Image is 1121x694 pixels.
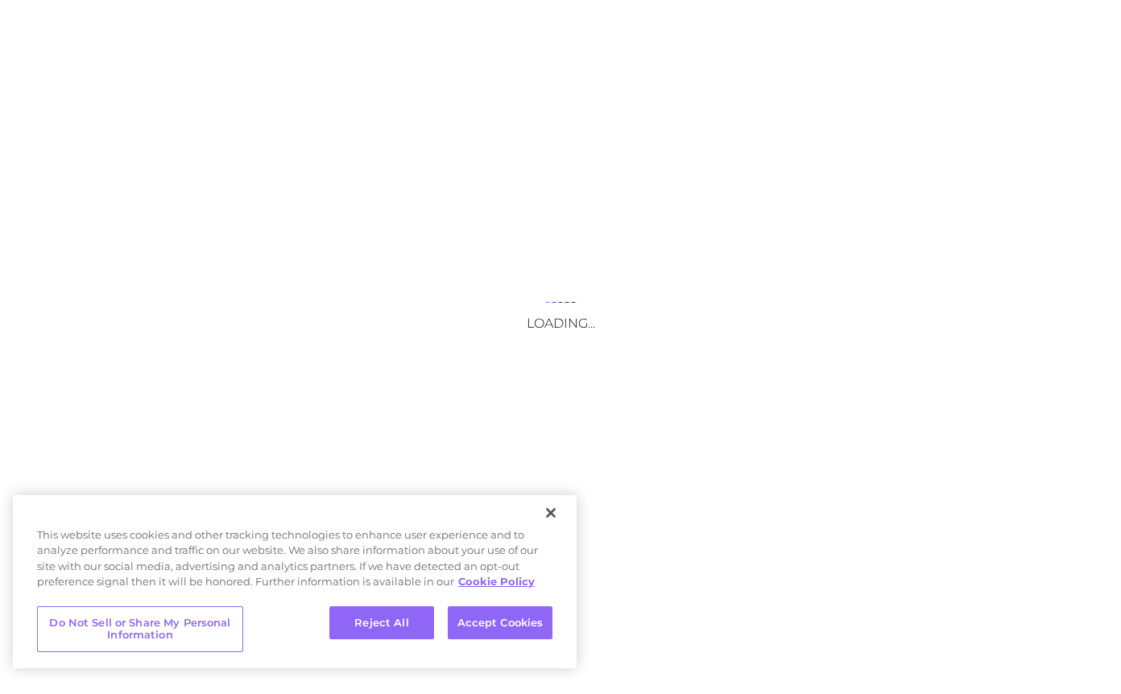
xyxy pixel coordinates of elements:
a: More information about your privacy, opens in a new tab [458,575,535,588]
div: This website uses cookies and other tracking technologies to enhance user experience and to analy... [13,527,577,598]
div: Privacy [13,495,577,668]
div: Cookie banner [13,495,577,668]
button: Do Not Sell or Share My Personal Information [37,606,243,652]
h3: Loading... [399,316,722,331]
button: Accept Cookies [448,606,552,640]
button: Reject All [329,606,434,640]
button: Close [533,495,569,531]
